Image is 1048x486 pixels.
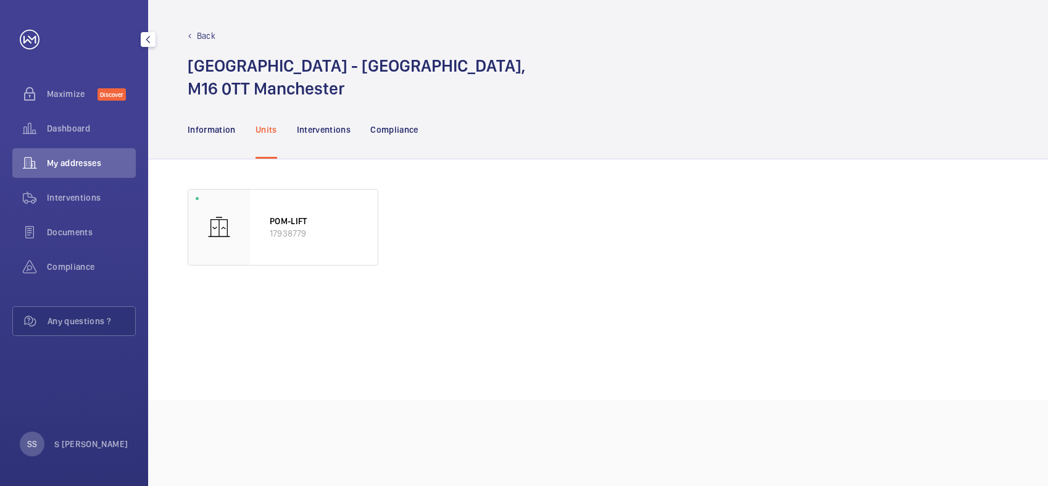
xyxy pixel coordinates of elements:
[270,215,358,227] p: POM-LIFT
[256,124,277,136] p: Units
[47,157,136,169] span: My addresses
[197,30,215,42] p: Back
[47,88,98,100] span: Maximize
[297,124,351,136] p: Interventions
[47,261,136,273] span: Compliance
[47,122,136,135] span: Dashboard
[98,88,126,101] span: Discover
[207,215,231,240] img: elevator.svg
[270,227,358,240] p: 17938779
[54,438,128,450] p: S [PERSON_NAME]
[48,315,135,327] span: Any questions ?
[188,54,525,100] h1: [GEOGRAPHIC_DATA] - [GEOGRAPHIC_DATA], M16 0TT Manchester
[370,124,418,136] p: Compliance
[47,226,136,238] span: Documents
[188,124,236,136] p: Information
[27,438,37,450] p: SS
[47,191,136,204] span: Interventions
